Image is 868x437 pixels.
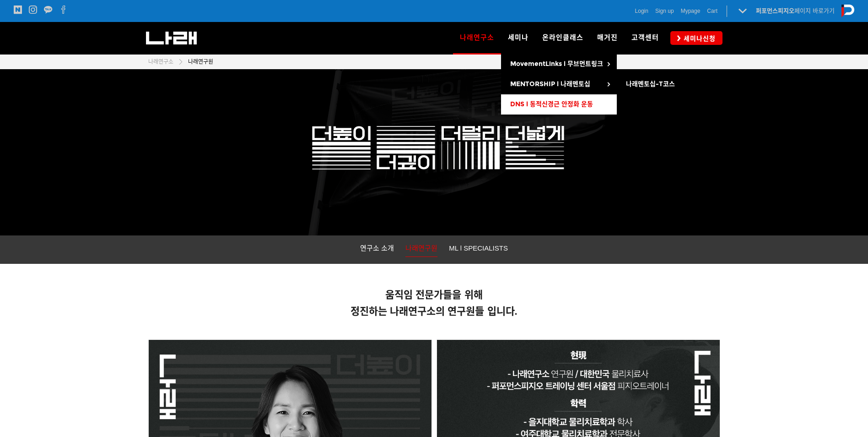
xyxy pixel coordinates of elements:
a: Login [635,6,648,16]
span: 고객센터 [631,33,659,42]
span: 나래멘토십-T코스 [626,80,675,88]
span: 세미나신청 [681,34,716,43]
a: MovementLinks l 무브먼트링크 [501,54,617,74]
a: 나래멘토십-T코스 [617,74,690,94]
span: DNS l 동적신경근 안정화 운동 [510,100,593,108]
a: 온라인클래스 [535,22,590,54]
span: 온라인클래스 [542,33,583,42]
a: 연구소 소개 [360,242,394,257]
a: 세미나신청 [670,31,722,44]
a: 세미나 [501,22,535,54]
span: 움직임 전문가들을 위해 [385,289,482,300]
span: ML l SPECIALISTS [449,244,508,252]
span: 정진하는 나래연구소의 연구원들 입니다. [350,306,517,317]
a: Cart [707,6,717,16]
a: 나래연구원 [405,242,437,257]
a: MENTORSHIP l 나래멘토십 [501,74,617,94]
span: MovementLinks l 무브먼트링크 [510,60,603,68]
a: 나래연구원 [183,57,213,66]
a: 나래연구소 [453,22,501,54]
a: Mypage [681,6,701,16]
a: Sign up [655,6,674,16]
a: 퍼포먼스피지오페이지 바로가기 [756,7,835,14]
span: 매거진 [597,33,618,42]
span: 나래연구원 [405,244,437,252]
span: MENTORSHIP l 나래멘토십 [510,80,590,88]
span: 세미나 [508,33,528,42]
span: 나래연구소 [148,59,173,65]
a: 매거진 [590,22,625,54]
a: 나래연구소 [148,57,173,66]
strong: 퍼포먼스피지오 [756,7,794,14]
span: 연구소 소개 [360,244,394,252]
span: 나래연구원 [188,59,213,65]
a: ML l SPECIALISTS [449,242,508,257]
a: DNS l 동적신경근 안정화 운동 [501,94,617,115]
a: 고객센터 [625,22,666,54]
span: 나래연구소 [460,30,494,45]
